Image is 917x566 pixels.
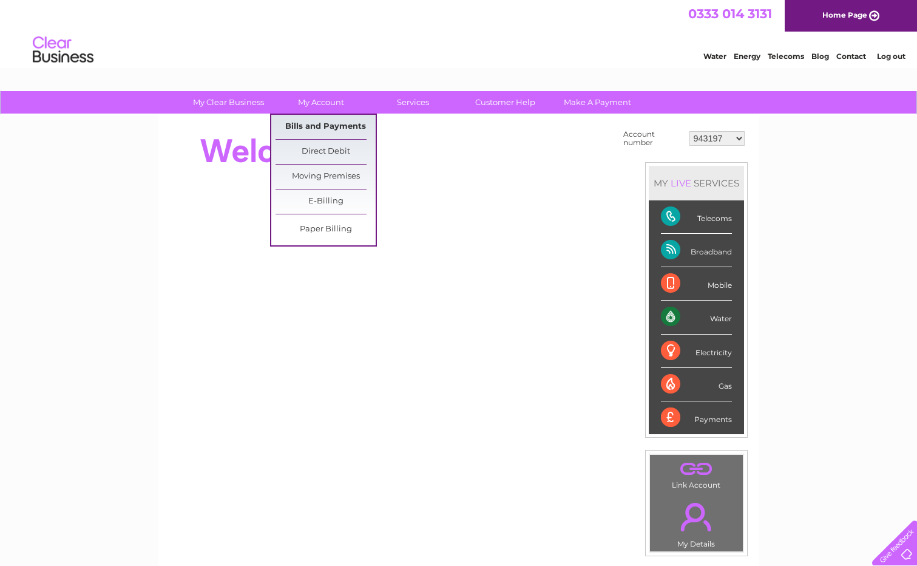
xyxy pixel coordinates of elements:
div: MY SERVICES [649,166,744,200]
a: Bills and Payments [276,115,376,139]
a: Log out [877,52,905,61]
a: Customer Help [455,91,555,114]
div: Gas [661,368,732,401]
div: Telecoms [661,200,732,234]
a: Contact [836,52,866,61]
a: Make A Payment [547,91,648,114]
div: Water [661,301,732,334]
td: Link Account [649,454,743,493]
img: logo.png [32,32,94,69]
div: Electricity [661,335,732,368]
a: . [653,458,740,479]
a: Telecoms [768,52,804,61]
a: Moving Premises [276,165,376,189]
div: LIVE [668,177,694,189]
a: Water [703,52,726,61]
div: Broadband [661,234,732,267]
div: Payments [661,401,732,434]
a: My Account [271,91,371,114]
a: 0333 014 3131 [688,6,772,21]
a: Blog [811,52,829,61]
a: Energy [734,52,760,61]
div: Clear Business is a trading name of Verastar Limited (registered in [GEOGRAPHIC_DATA] No. 3667643... [172,7,746,59]
a: Paper Billing [276,217,376,242]
a: My Clear Business [178,91,279,114]
td: Account number [620,127,686,150]
a: E-Billing [276,189,376,214]
div: Mobile [661,267,732,301]
a: . [653,496,740,538]
td: My Details [649,493,743,552]
a: Services [363,91,463,114]
a: Direct Debit [276,140,376,164]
